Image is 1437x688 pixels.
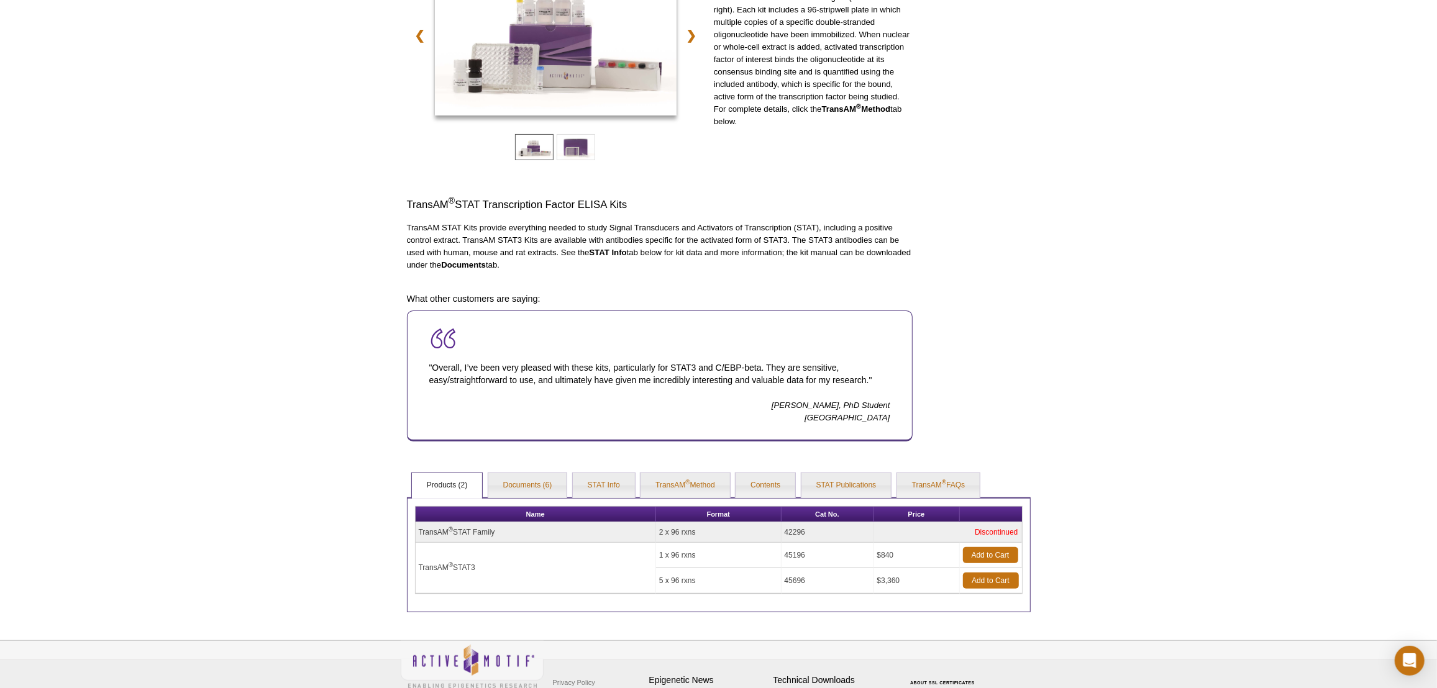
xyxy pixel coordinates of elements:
[407,21,434,50] a: ❮
[449,526,453,533] sup: ®
[874,522,1022,543] td: Discontinued
[773,675,892,686] h4: Technical Downloads
[407,222,913,271] p: TransAM STAT Kits provide everything needed to study Signal Transducers and Activators of Transcr...
[910,681,975,685] a: ABOUT SSL CERTIFICATES
[656,507,782,522] th: Format
[449,196,455,206] sup: ®
[897,473,980,498] a: TransAM®FAQs
[449,561,453,568] sup: ®
[429,350,890,399] p: "Overall, I’ve been very pleased with these kits, particularly for STAT3 and C/EBP-beta. They are...
[874,543,960,568] td: $840
[656,543,782,568] td: 1 x 96 rxns
[407,197,913,212] h3: TransAM STAT Transcription Factor ELISA Kits
[801,473,892,498] a: STAT Publications
[429,399,890,424] p: [PERSON_NAME], PhD Student [GEOGRAPHIC_DATA]
[649,675,767,686] h4: Epigenetic News
[573,473,635,498] a: STAT Info
[685,479,690,486] sup: ®
[589,248,626,257] strong: STAT Info
[782,522,874,543] td: 42296
[641,473,730,498] a: TransAM®Method
[942,479,946,486] sup: ®
[856,102,861,110] sup: ®
[874,568,960,594] td: $3,360
[782,543,874,568] td: 45196
[1395,646,1425,676] div: Open Intercom Messenger
[822,104,891,114] strong: TransAM Method
[963,547,1018,563] a: Add to Cart
[874,507,960,522] th: Price
[441,260,486,269] strong: Documents
[678,21,705,50] a: ❯
[488,473,567,498] a: Documents (6)
[736,473,795,498] a: Contents
[416,522,656,543] td: TransAM STAT Family
[416,543,656,594] td: TransAM STAT3
[416,507,656,522] th: Name
[656,568,782,594] td: 5 x 96 rxns
[407,293,913,304] h4: What other customers are saying:
[656,522,782,543] td: 2 x 96 rxns
[412,473,482,498] a: Products (2)
[963,573,1019,589] a: Add to Cart
[782,507,874,522] th: Cat No.
[782,568,874,594] td: 45696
